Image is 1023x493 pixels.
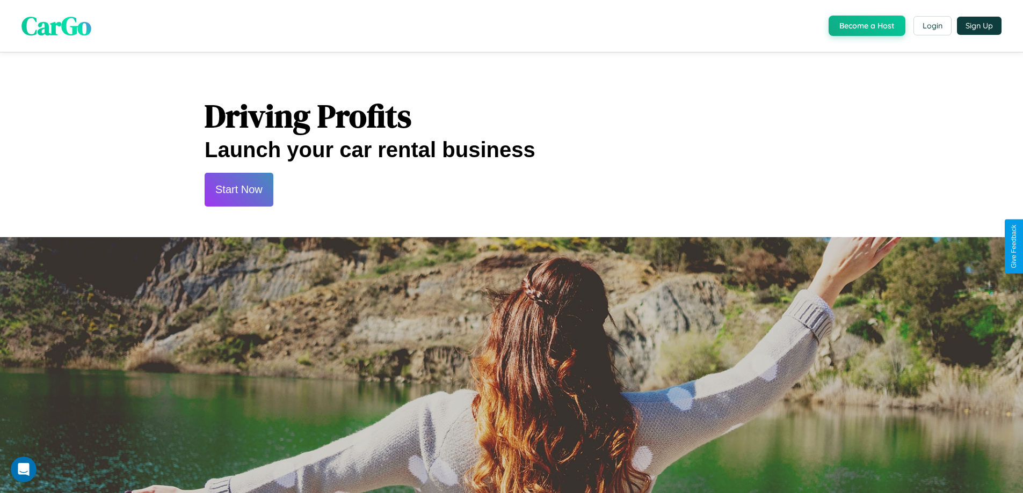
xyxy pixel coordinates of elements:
span: CarGo [21,8,91,43]
div: Give Feedback [1010,225,1018,268]
button: Sign Up [957,17,1002,35]
button: Login [913,16,952,35]
h1: Driving Profits [205,94,818,138]
h2: Launch your car rental business [205,138,818,162]
iframe: Intercom live chat [11,457,37,482]
button: Become a Host [829,16,905,36]
button: Start Now [205,173,273,207]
